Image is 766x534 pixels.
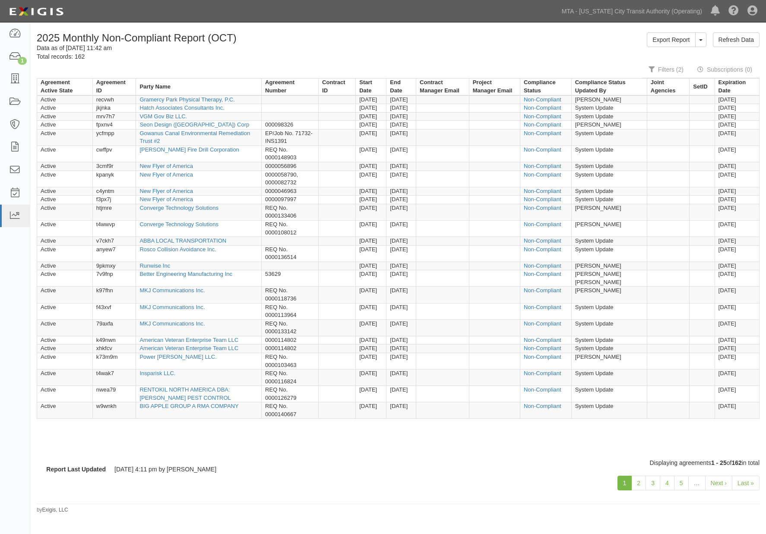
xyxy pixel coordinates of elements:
td: 79axfa [92,319,136,336]
td: 7v9fnp [92,270,136,287]
td: kpanyk [92,171,136,187]
td: 0000114802 [262,344,319,353]
td: REQ No. 0000133406 [262,204,319,220]
td: [DATE] [715,121,759,130]
td: REQ No. 0000103463 [262,353,319,369]
td: [PERSON_NAME] [571,95,647,104]
td: Active [37,319,93,336]
td: [DATE] [715,204,759,220]
a: Non-Compliant [524,345,561,351]
td: System Update [571,336,647,344]
td: REQ No. 0000148903 [262,145,319,162]
td: Active [37,262,93,270]
a: New Flyer of America [139,171,193,178]
td: [DATE] [715,303,759,319]
a: Non-Compliant [524,130,561,136]
td: [PERSON_NAME] [PERSON_NAME] [571,270,647,287]
a: Rosco Collision Avoidance Inc. [139,246,216,253]
td: System Update [571,344,647,353]
a: Non-Compliant [524,96,561,103]
a: Seon Design ([GEOGRAPHIC_DATA]) Corp [139,121,249,128]
div: Data as of [DATE] 11:42 am [37,44,392,52]
td: [DATE] [356,336,386,344]
td: 0000114802 [262,336,319,344]
td: c4yntm [92,187,136,196]
td: System Update [571,187,647,196]
a: New Flyer of America [139,196,193,202]
dt: Report Last Updated [37,465,106,474]
td: [DATE] [715,270,759,287]
td: [DATE] [386,162,416,171]
a: Non-Compliant [524,205,561,211]
a: [PERSON_NAME] Fire Drill Corporation [139,146,239,153]
td: REQ No. 0000116824 [262,370,319,386]
td: [DATE] [386,344,416,353]
td: [DATE] [356,220,386,237]
div: Displaying agreements of in total [337,458,766,467]
td: 0000058790, 0000082732 [262,171,319,187]
a: MKJ Communications Inc. [139,320,205,327]
td: Active [37,95,93,104]
a: Non-Compliant [524,403,561,409]
td: v7ckh7 [92,237,136,246]
td: [DATE] [356,402,386,419]
td: Active [37,336,93,344]
a: 5 [674,476,689,490]
td: REQ No. 0000108012 [262,220,319,237]
div: Project Manager Email [473,79,513,95]
td: Active [37,237,93,246]
a: VGM Gov Biz LLC. [139,113,187,120]
td: [DATE] [386,196,416,204]
td: Active [37,187,93,196]
a: Non-Compliant [524,320,561,327]
a: Non-Compliant [524,370,561,376]
a: Converge Technology Solutions [139,205,218,211]
td: [DATE] [386,237,416,246]
td: Active [37,220,93,237]
td: anyew7 [92,245,136,262]
a: Non-Compliant [524,262,561,269]
td: [DATE] [715,129,759,145]
td: [DATE] [356,386,386,402]
a: Better Engineering Manufacturing Inc [139,271,232,277]
td: [DATE] [386,104,416,113]
td: Active [37,204,93,220]
td: [DATE] [386,336,416,344]
i: Help Center - Complianz [728,6,739,16]
a: Non-Compliant [524,163,561,169]
td: [PERSON_NAME] [571,220,647,237]
td: [DATE] [356,344,386,353]
td: [DATE] [356,319,386,336]
td: mrv7h7 [92,112,136,121]
div: Agreement Number [265,79,311,95]
a: Non-Compliant [524,146,561,153]
td: [DATE] [386,370,416,386]
a: American Veteran Enterprise Team LLC [139,337,238,343]
td: t4wak7 [92,370,136,386]
a: Non-Compliant [524,221,561,228]
td: 0000046963 [262,187,319,196]
a: Non-Compliant [524,246,561,253]
td: fpxnv4 [92,121,136,130]
td: Active [37,370,93,386]
td: System Update [571,145,647,162]
td: [DATE] [715,187,759,196]
td: REQ No. 0000140667 [262,402,319,419]
td: Active [37,270,93,287]
td: [DATE] [356,370,386,386]
td: 0000097997 [262,196,319,204]
td: System Update [571,104,647,113]
td: [DATE] [356,187,386,196]
td: [DATE] [386,121,416,130]
td: [DATE] [386,220,416,237]
a: Last » [732,476,760,490]
td: [DATE] [715,353,759,369]
a: 4 [660,476,674,490]
a: Converge Technology Solutions [139,221,218,228]
td: [DATE] [386,95,416,104]
td: [PERSON_NAME] [571,121,647,130]
td: [PERSON_NAME] [571,353,647,369]
td: Active [37,344,93,353]
td: [DATE] [356,262,386,270]
td: recvwh [92,95,136,104]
